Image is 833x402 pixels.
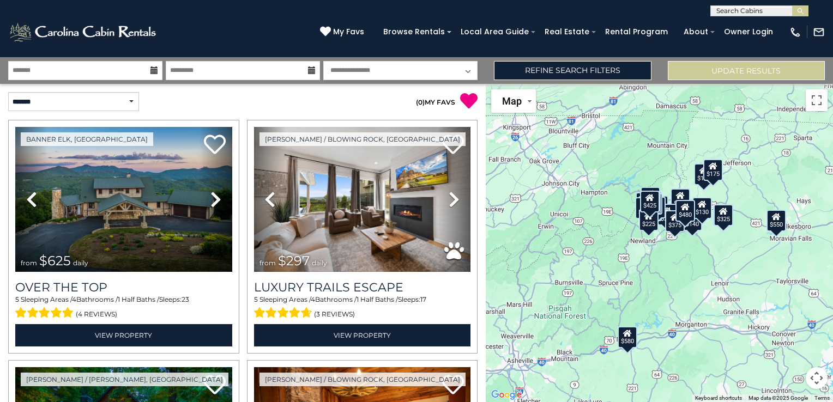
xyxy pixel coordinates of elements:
div: Sleeping Areas / Bathrooms / Sleeps: [254,295,471,321]
div: $225 [639,209,659,231]
span: (4 reviews) [76,307,117,321]
div: $425 [639,191,659,212]
img: thumbnail_168695581.jpeg [254,127,471,272]
a: Local Area Guide [455,23,534,40]
a: Browse Rentals [378,23,450,40]
span: 4 [72,295,76,303]
div: $550 [766,210,786,232]
span: daily [73,259,88,267]
button: Update Results [668,61,825,80]
button: Keyboard shortcuts [695,394,742,402]
button: Toggle fullscreen view [806,89,828,111]
a: [PERSON_NAME] / [PERSON_NAME], [GEOGRAPHIC_DATA] [21,373,228,386]
div: $325 [713,204,733,226]
div: $175 [694,163,714,185]
div: $175 [703,159,723,181]
div: $480 [675,200,695,222]
a: Luxury Trails Escape [254,280,471,295]
span: (3 reviews) [314,307,355,321]
span: 1 Half Baths / [357,295,398,303]
a: (0)MY FAVS [416,98,455,106]
button: Change map style [491,89,536,113]
span: Map [502,95,522,107]
a: View Property [15,324,232,346]
a: Add to favorites [204,133,226,157]
div: $140 [682,209,702,231]
div: $580 [618,326,637,348]
a: About [678,23,714,40]
a: Rental Program [600,23,673,40]
div: $125 [640,187,660,209]
a: Owner Login [719,23,778,40]
span: 23 [182,295,189,303]
span: My Favs [333,26,364,38]
img: mail-regular-white.png [813,26,825,38]
div: $375 [665,210,685,232]
a: View Property [254,324,471,346]
a: [PERSON_NAME] / Blowing Rock, [GEOGRAPHIC_DATA] [259,373,466,386]
span: from [21,259,37,267]
div: Sleeping Areas / Bathrooms / Sleeps: [15,295,232,321]
span: daily [312,259,327,267]
img: White-1-2.png [8,21,159,43]
a: Open this area in Google Maps (opens a new window) [488,388,524,402]
button: Map camera controls [806,367,828,389]
div: $349 [670,188,690,210]
img: phone-regular-white.png [789,26,801,38]
span: 5 [15,295,19,303]
a: Refine Search Filters [494,61,651,80]
a: My Favs [320,26,367,38]
div: $230 [657,204,677,226]
div: $230 [635,197,655,219]
span: Map data ©2025 Google [749,395,808,401]
a: Banner Elk, [GEOGRAPHIC_DATA] [21,132,153,146]
div: $535 [641,192,661,214]
span: 4 [311,295,315,303]
a: Terms (opens in new tab) [814,395,830,401]
div: $215 [645,197,665,218]
span: 1 Half Baths / [118,295,159,303]
span: $625 [39,253,71,269]
span: 5 [254,295,258,303]
span: 17 [420,295,426,303]
div: $297 [714,204,733,226]
img: Google [488,388,524,402]
span: ( ) [416,98,425,106]
a: Real Estate [539,23,595,40]
img: thumbnail_167153549.jpeg [15,127,232,272]
div: $130 [692,197,712,219]
a: [PERSON_NAME] / Blowing Rock, [GEOGRAPHIC_DATA] [259,132,466,146]
span: $297 [278,253,310,269]
span: from [259,259,276,267]
div: $165 [643,193,662,215]
a: Over The Top [15,280,232,295]
span: 0 [418,98,422,106]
